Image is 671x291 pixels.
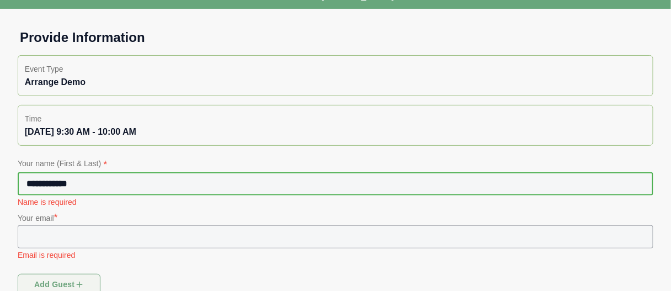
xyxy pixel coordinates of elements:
[18,250,653,261] p: Email is required
[25,112,646,125] p: Time
[18,210,653,225] p: Your email
[18,197,653,208] p: Name is required
[18,157,653,172] p: Your name (First & Last)
[25,62,646,76] p: Event Type
[25,76,646,89] div: Arrange Demo
[25,125,646,139] div: [DATE] 9:30 AM - 10:00 AM
[11,29,660,46] h1: Provide Information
